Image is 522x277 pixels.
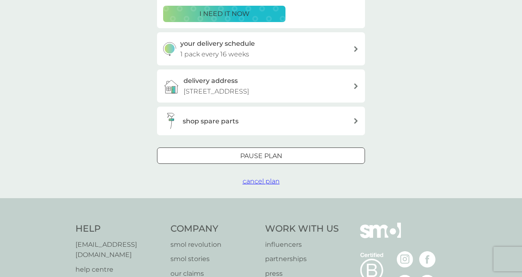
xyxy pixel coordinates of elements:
[183,116,239,127] h3: shop spare parts
[157,107,365,135] button: shop spare parts
[180,38,255,49] h3: your delivery schedule
[157,69,365,103] a: delivery address[STREET_ADDRESS]
[184,86,249,97] p: [STREET_ADDRESS]
[240,151,282,161] p: Pause plan
[265,254,339,264] a: partnerships
[75,223,162,235] h4: Help
[243,176,280,187] button: cancel plan
[157,32,365,65] button: your delivery schedule1 pack every 16 weeks
[199,9,250,19] p: i need it now
[180,49,249,60] p: 1 pack every 16 weeks
[157,147,365,164] button: Pause plan
[163,6,285,22] button: i need it now
[184,76,238,86] h3: delivery address
[170,239,257,250] a: smol revolution
[265,239,339,250] a: influencers
[170,223,257,235] h4: Company
[397,251,413,268] img: visit the smol Instagram page
[170,254,257,264] a: smol stories
[360,223,401,250] img: smol
[265,223,339,235] h4: Work With Us
[419,251,436,268] img: visit the smol Facebook page
[75,239,162,260] a: [EMAIL_ADDRESS][DOMAIN_NAME]
[243,177,280,185] span: cancel plan
[75,264,162,275] a: help centre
